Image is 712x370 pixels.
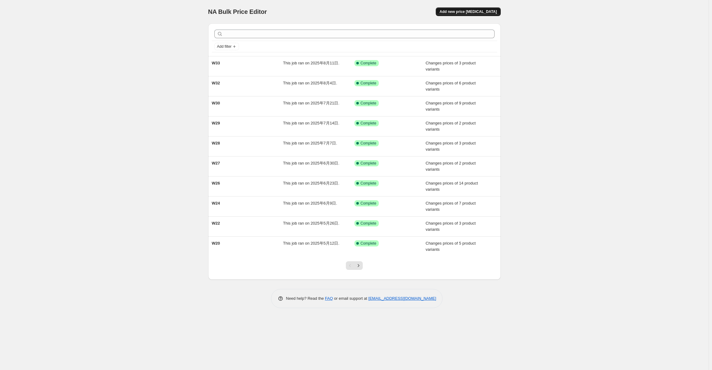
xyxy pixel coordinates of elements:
span: Complete [361,81,376,86]
span: This job ran on 2025年7月21日. [283,101,339,105]
nav: Pagination [346,261,363,270]
span: This job ran on 2025年7月7日. [283,141,337,145]
span: W28 [212,141,220,145]
span: Changes prices of 3 product variants [426,221,476,232]
span: Add new price [MEDICAL_DATA] [439,9,497,14]
a: [EMAIL_ADDRESS][DOMAIN_NAME] [368,296,436,301]
span: W27 [212,161,220,165]
span: Changes prices of 3 product variants [426,61,476,71]
button: Next [354,261,363,270]
span: This job ran on 2025年6月23日. [283,181,339,185]
span: Complete [361,61,376,66]
span: Complete [361,101,376,106]
span: Complete [361,181,376,186]
span: Changes prices of 6 product variants [426,81,476,91]
span: Complete [361,141,376,146]
span: Add filter [217,44,232,49]
span: W29 [212,121,220,125]
span: W30 [212,101,220,105]
span: Changes prices of 2 product variants [426,121,476,132]
button: Add new price [MEDICAL_DATA] [436,7,500,16]
span: W20 [212,241,220,246]
span: Need help? Read the [286,296,325,301]
button: Add filter [214,43,239,50]
span: Changes prices of 9 product variants [426,101,476,112]
span: This job ran on 2025年6月9日. [283,201,337,205]
span: W33 [212,61,220,65]
span: This job ran on 2025年8月11日. [283,61,339,65]
span: W32 [212,81,220,85]
span: W24 [212,201,220,205]
a: FAQ [325,296,333,301]
span: W26 [212,181,220,185]
span: Complete [361,161,376,166]
span: This job ran on 2025年6月30日. [283,161,339,165]
span: Changes prices of 7 product variants [426,201,476,212]
span: Complete [361,201,376,206]
span: Complete [361,121,376,126]
span: W22 [212,221,220,226]
span: This job ran on 2025年7月14日. [283,121,339,125]
span: Changes prices of 5 product variants [426,241,476,252]
span: This job ran on 2025年5月12日. [283,241,339,246]
span: NA Bulk Price Editor [208,8,267,15]
span: Changes prices of 2 product variants [426,161,476,172]
span: Changes prices of 3 product variants [426,141,476,152]
span: Complete [361,221,376,226]
span: This job ran on 2025年8月4日. [283,81,337,85]
span: Complete [361,241,376,246]
span: This job ran on 2025年5月26日. [283,221,339,226]
span: Changes prices of 14 product variants [426,181,478,192]
span: or email support at [333,296,368,301]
